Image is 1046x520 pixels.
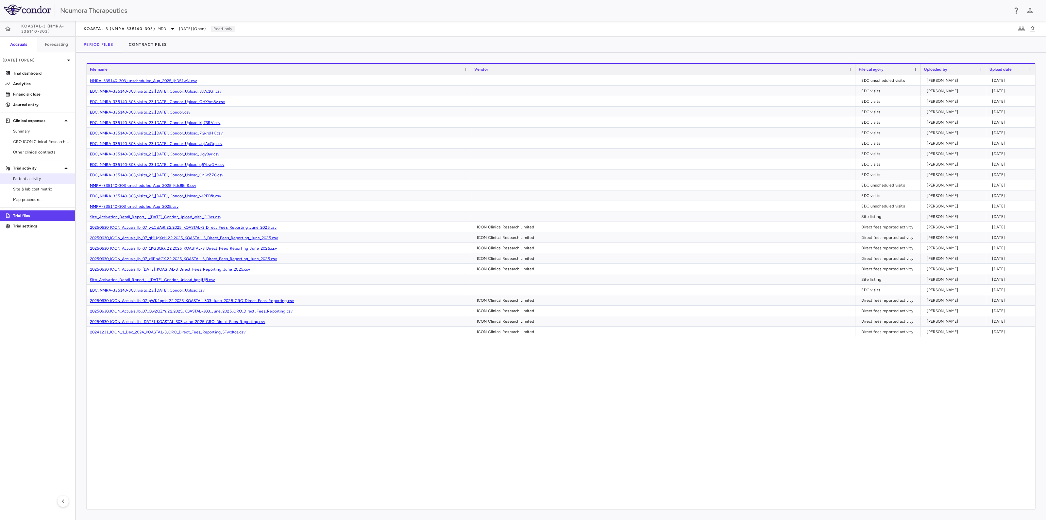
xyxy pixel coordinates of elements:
[927,86,983,96] div: [PERSON_NAME]
[992,222,1032,232] div: [DATE]
[992,159,1032,170] div: [DATE]
[13,186,70,192] span: Site & lab cost matrix
[992,107,1032,117] div: [DATE]
[861,295,918,306] div: Direct fees reported activity
[90,194,221,198] a: EDC_NMRA-335140-303_visits_23_[DATE]_Condor_Upload_wlRFBfk.csv
[13,118,62,124] p: Clinical expenses
[45,42,68,47] h6: Forecasting
[992,264,1032,274] div: [DATE]
[861,264,918,274] div: Direct fees reported activity
[992,285,1032,295] div: [DATE]
[90,162,224,167] a: EDC_NMRA-335140-303_visits_23_[DATE]_Condor_Upload_q5YbwDH.csv
[861,180,918,190] div: EDC unscheduled visits
[992,295,1032,306] div: [DATE]
[927,222,983,232] div: [PERSON_NAME]
[927,264,983,274] div: [PERSON_NAME]
[21,24,75,34] span: KOASTAL-3 (NMRA-335140-303)
[90,246,277,251] a: 20250630_ICON_Actuals_lb_07_1KG3Qkk.22.2025_KOASTAL-3_Direct_Fees_Reporting_June_2025.csv
[861,170,918,180] div: EDC visits
[60,6,1008,15] div: Neumora Therapeutics
[992,243,1032,253] div: [DATE]
[90,79,197,83] a: NMRA-335140-303_unscheduled_Aug_2025_jhD51wN.csv
[861,222,918,232] div: Direct fees reported activity
[90,298,294,303] a: 20250630_ICON_Actuals_lb_07_pWK1qmh.22.2025_KOASTAL-303_June_2025_CRO_Direct_Fees_Reporting.csv
[13,81,70,87] p: Analytics
[927,96,983,107] div: [PERSON_NAME]
[477,243,852,253] div: ICON Clinical Research Limited
[927,316,983,327] div: [PERSON_NAME]
[861,232,918,243] div: Direct fees reported activity
[90,152,219,156] a: EDC_NMRA-335140-303_visits_23_[DATE]_Condor_Upload_Llgy8yr.csv
[90,204,178,209] a: NMRA-335140-303_unscheduled_Aug_2025.csv
[158,26,166,32] span: MDD
[90,319,265,324] a: 20250630_ICON_Actuals_lb_[DATE]_KOASTAL-303_June_2025_CRO_Direct_Fees_Reporting.csv
[90,267,250,272] a: 20250630_ICON_Actuals_lb_[DATE]_KOASTAL-3_Direct_Fees_Reporting_June_2025.csv
[992,180,1032,190] div: [DATE]
[861,86,918,96] div: EDC visits
[861,306,918,316] div: Direct fees reported activity
[992,96,1032,107] div: [DATE]
[90,120,220,125] a: EDC_NMRA-335140-303_visits_23_[DATE]_Condor_Upload_kij73RV.csv
[927,253,983,264] div: [PERSON_NAME]
[992,128,1032,138] div: [DATE]
[927,180,983,190] div: [PERSON_NAME]
[992,117,1032,128] div: [DATE]
[474,67,488,72] span: Vendor
[179,26,206,32] span: [DATE] (Open)
[861,274,918,285] div: Site listing
[927,190,983,201] div: [PERSON_NAME]
[477,306,852,316] div: ICON Clinical Research Limited
[90,278,215,282] a: Site_Activation_Detail_Report_-_[DATE]_Condor_Upload_hgnjUj8.csv
[992,253,1032,264] div: [DATE]
[90,215,221,219] a: Site_Activation_Detail_Report_-_[DATE]_Condor_Upload_with_COVs.csv
[927,75,983,86] div: [PERSON_NAME]
[927,211,983,222] div: [PERSON_NAME]
[861,107,918,117] div: EDC visits
[13,213,70,219] p: Trial files
[13,70,70,76] p: Trial dashboard
[992,201,1032,211] div: [DATE]
[992,138,1032,149] div: [DATE]
[859,67,884,72] span: File category
[927,274,983,285] div: [PERSON_NAME]
[927,117,983,128] div: [PERSON_NAME]
[76,37,121,52] button: Period Files
[477,295,852,306] div: ICON Clinical Research Limited
[4,5,51,15] img: logo-full-SnFGN8VE.png
[13,139,70,145] span: CRO ICON Clinical Research Limited
[13,102,70,108] p: Journal entry
[992,211,1032,222] div: [DATE]
[861,285,918,295] div: EDC visits
[861,253,918,264] div: Direct fees reported activity
[90,225,277,230] a: 20250630_ICON_Actuals_lb_07_wLCdAjR.22.2025_KOASTAL-3_Direct_Fees_Reporting_June_2025.csv
[90,309,293,314] a: 20250630_ICON_Actuals_lb_07_Ow2QZYr.22.2025_KOASTAL-303_June_2025_CRO_Direct_Fees_Reporting.csv
[90,141,222,146] a: EDC_NMRA-335140-303_visits_23_[DATE]_Condor_Upload_JqtAcGq.csv
[992,306,1032,316] div: [DATE]
[861,149,918,159] div: EDC visits
[992,190,1032,201] div: [DATE]
[927,232,983,243] div: [PERSON_NAME]
[927,170,983,180] div: [PERSON_NAME]
[90,99,225,104] a: EDC_NMRA-335140-303_visits_23_[DATE]_Condor_Upload_OHXAm8z.csv
[992,327,1032,337] div: [DATE]
[927,159,983,170] div: [PERSON_NAME]
[90,110,190,115] a: EDC_NMRA-335140-303_visits_23_[DATE]_Condor.csv
[927,128,983,138] div: [PERSON_NAME]
[477,253,852,264] div: ICON Clinical Research Limited
[121,37,175,52] button: Contract Files
[477,327,852,337] div: ICON Clinical Research Limited
[992,170,1032,180] div: [DATE]
[90,173,223,177] a: EDC_NMRA-335140-303_visits_23_[DATE]_Condor_Upload_On6xZ78.csv
[861,211,918,222] div: Site listing
[927,285,983,295] div: [PERSON_NAME]
[861,327,918,337] div: Direct fees reported activity
[861,138,918,149] div: EDC visits
[477,316,852,327] div: ICON Clinical Research Limited
[13,197,70,203] span: Map procedures
[992,86,1032,96] div: [DATE]
[13,176,70,182] span: Patient activity
[861,316,918,327] div: Direct fees reported activity
[90,183,196,188] a: NMRA-335140-303_unscheduled_Aug_2025_Kdx8EnS.csv
[927,201,983,211] div: [PERSON_NAME]
[90,288,205,293] a: EDC_NMRA-335140-303_visits_23_[DATE]_Condor_Upload.csv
